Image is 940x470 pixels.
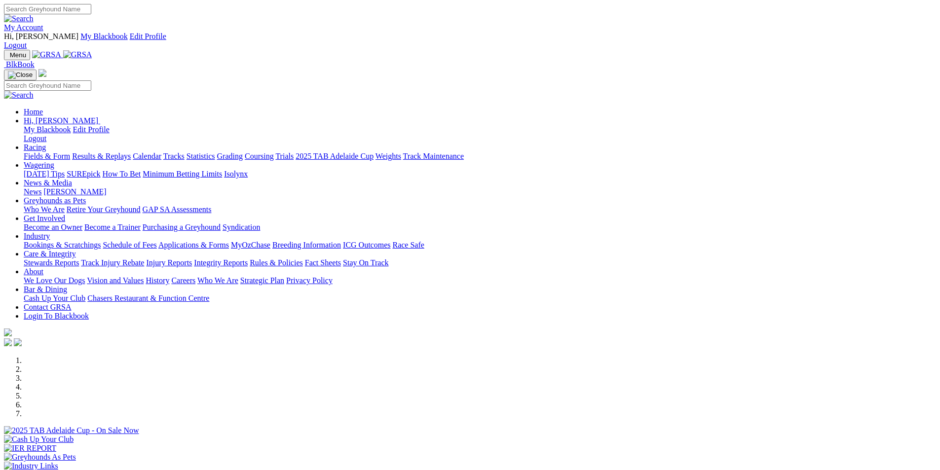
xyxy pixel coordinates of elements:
a: Bar & Dining [24,285,67,293]
span: Menu [10,51,26,59]
a: Privacy Policy [286,276,333,285]
a: We Love Our Dogs [24,276,85,285]
a: Logout [24,134,46,143]
a: MyOzChase [231,241,270,249]
span: Hi, [PERSON_NAME] [24,116,98,125]
a: Race Safe [392,241,424,249]
img: Close [8,71,33,79]
a: Syndication [223,223,260,231]
a: Hi, [PERSON_NAME] [24,116,100,125]
a: ICG Outcomes [343,241,390,249]
a: Coursing [245,152,274,160]
img: logo-grsa-white.png [4,328,12,336]
div: About [24,276,936,285]
a: Statistics [187,152,215,160]
a: Stewards Reports [24,258,79,267]
a: Results & Replays [72,152,131,160]
a: Login To Blackbook [24,312,89,320]
span: Hi, [PERSON_NAME] [4,32,78,40]
div: Industry [24,241,936,250]
a: Track Maintenance [403,152,464,160]
div: Get Involved [24,223,936,232]
a: Vision and Values [87,276,144,285]
button: Toggle navigation [4,70,37,80]
a: Weights [376,152,401,160]
a: Strategic Plan [240,276,284,285]
a: Racing [24,143,46,151]
a: Who We Are [197,276,238,285]
a: Care & Integrity [24,250,76,258]
a: Minimum Betting Limits [143,170,222,178]
a: 2025 TAB Adelaide Cup [296,152,374,160]
div: Care & Integrity [24,258,936,267]
img: Search [4,91,34,100]
a: Bookings & Scratchings [24,241,101,249]
a: Isolynx [224,170,248,178]
a: [PERSON_NAME] [43,187,106,196]
img: GRSA [32,50,61,59]
a: Who We Are [24,205,65,214]
div: Wagering [24,170,936,179]
a: Rules & Policies [250,258,303,267]
div: Bar & Dining [24,294,936,303]
a: Integrity Reports [194,258,248,267]
a: Edit Profile [130,32,166,40]
a: Greyhounds as Pets [24,196,86,205]
a: [DATE] Tips [24,170,65,178]
a: Logout [4,41,27,49]
a: Contact GRSA [24,303,71,311]
a: My Blackbook [24,125,71,134]
img: logo-grsa-white.png [38,69,46,77]
a: Calendar [133,152,161,160]
input: Search [4,4,91,14]
img: 2025 TAB Adelaide Cup - On Sale Now [4,426,139,435]
img: Search [4,14,34,23]
img: Greyhounds As Pets [4,453,76,462]
a: News [24,187,41,196]
a: Injury Reports [146,258,192,267]
img: twitter.svg [14,338,22,346]
img: GRSA [63,50,92,59]
img: facebook.svg [4,338,12,346]
span: BlkBook [6,60,35,69]
a: Track Injury Rebate [81,258,144,267]
a: Get Involved [24,214,65,222]
a: About [24,267,43,276]
div: My Account [4,32,936,50]
a: History [146,276,169,285]
a: Breeding Information [272,241,341,249]
a: Schedule of Fees [103,241,156,249]
div: Racing [24,152,936,161]
a: Wagering [24,161,54,169]
a: Fact Sheets [305,258,341,267]
div: Hi, [PERSON_NAME] [24,125,936,143]
a: BlkBook [4,60,35,69]
input: Search [4,80,91,91]
a: Applications & Forms [158,241,229,249]
a: Home [24,108,43,116]
img: Cash Up Your Club [4,435,74,444]
div: News & Media [24,187,936,196]
a: Fields & Form [24,152,70,160]
a: Become an Owner [24,223,82,231]
a: Tracks [163,152,185,160]
a: Careers [171,276,195,285]
a: News & Media [24,179,72,187]
a: Grading [217,152,243,160]
a: My Account [4,23,43,32]
a: How To Bet [103,170,141,178]
a: Cash Up Your Club [24,294,85,302]
a: Retire Your Greyhound [67,205,141,214]
a: GAP SA Assessments [143,205,212,214]
a: My Blackbook [80,32,128,40]
a: Become a Trainer [84,223,141,231]
a: SUREpick [67,170,100,178]
a: Stay On Track [343,258,388,267]
button: Toggle navigation [4,50,30,60]
a: Trials [275,152,294,160]
img: IER REPORT [4,444,56,453]
a: Purchasing a Greyhound [143,223,221,231]
div: Greyhounds as Pets [24,205,936,214]
a: Industry [24,232,50,240]
a: Edit Profile [73,125,110,134]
